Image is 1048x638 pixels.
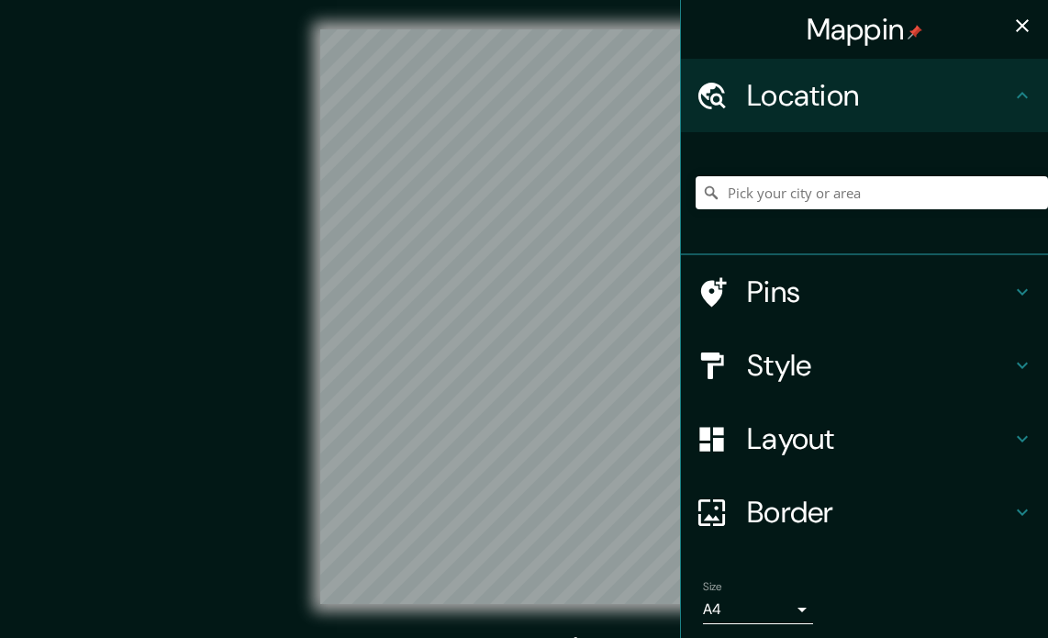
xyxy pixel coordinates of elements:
h4: Layout [747,420,1011,457]
div: Location [681,59,1048,132]
input: Pick your city or area [696,176,1048,209]
div: Layout [681,402,1048,476]
div: Pins [681,255,1048,329]
h4: Pins [747,274,1011,310]
h4: Mappin [807,11,923,48]
div: Style [681,329,1048,402]
h4: Border [747,494,1011,531]
h4: Location [747,77,1011,114]
div: A4 [703,595,813,624]
canvas: Map [320,29,727,604]
div: Border [681,476,1048,549]
label: Size [703,579,722,595]
img: pin-icon.png [908,25,922,39]
h4: Style [747,347,1011,384]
